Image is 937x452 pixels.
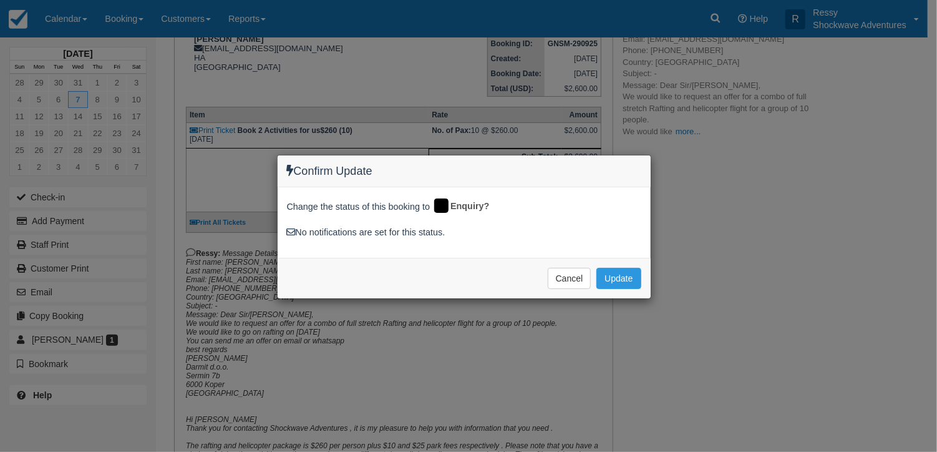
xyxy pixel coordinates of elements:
button: Update [596,268,641,289]
div: Enquiry? [432,197,498,217]
span: Change the status of this booking to [287,200,430,217]
button: Cancel [548,268,591,289]
h4: Confirm Update [287,165,641,178]
div: No notifications are set for this status. [287,226,641,239]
